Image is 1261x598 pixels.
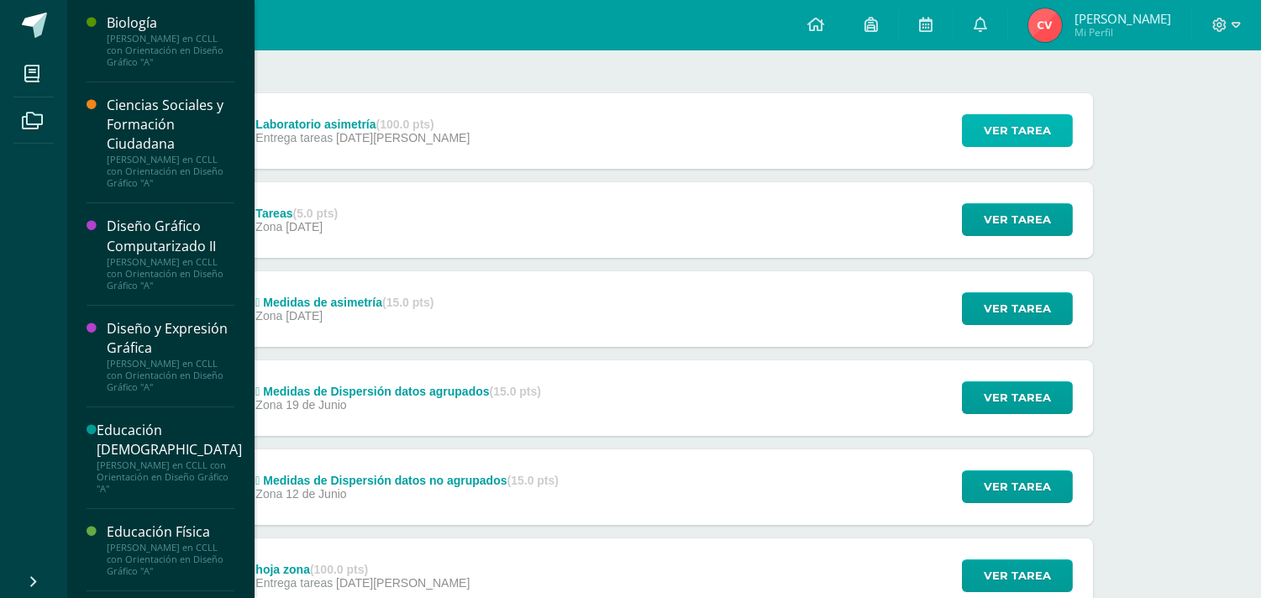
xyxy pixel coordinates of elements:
button: Ver tarea [962,381,1073,414]
span: 12 de Junio [286,487,346,501]
div: [PERSON_NAME] en CCLL con Orientación en Diseño Gráfico "A" [107,33,234,68]
div: Diseño y Expresión Gráfica [107,319,234,358]
span: Ver tarea [984,382,1051,413]
span: Zona [255,309,282,323]
a: Biología[PERSON_NAME] en CCLL con Orientación en Diseño Gráfico "A" [107,13,234,68]
strong: (15.0 pts) [490,385,541,398]
span: 19 de Junio [286,398,346,412]
button: Ver tarea [962,559,1073,592]
div: Diseño Gráfico Computarizado II [107,217,234,255]
div: [PERSON_NAME] en CCLL con Orientación en Diseño Gráfico "A" [97,459,242,495]
button: Ver tarea [962,114,1073,147]
a: Diseño Gráfico Computarizado II[PERSON_NAME] en CCLL con Orientación en Diseño Gráfico "A" [107,217,234,291]
a: Ciencias Sociales y Formación Ciudadana[PERSON_NAME] en CCLL con Orientación en Diseño Gráfico "A" [107,96,234,189]
button: Ver tarea [962,292,1073,325]
div: Ciencias Sociales y Formación Ciudadana [107,96,234,154]
div: [PERSON_NAME] en CCLL con Orientación en Diseño Gráfico "A" [107,256,234,291]
span: Zona [255,487,282,501]
img: f7d98b0250eaca680538efeb57171008.png [1028,8,1062,42]
span: [PERSON_NAME] [1074,10,1171,27]
div: Laboratorio asimetría [255,118,470,131]
div: [PERSON_NAME] en CCLL con Orientación en Diseño Gráfico "A" [107,154,234,189]
span: Ver tarea [984,471,1051,502]
strong: (100.0 pts) [376,118,434,131]
div: Tareas [255,207,338,220]
strong: (15.0 pts) [382,296,433,309]
button: Ver tarea [962,470,1073,503]
div: [PERSON_NAME] en CCLL con Orientación en Diseño Gráfico "A" [107,542,234,577]
span: Ver tarea [984,115,1051,146]
div:  Medidas de Dispersión datos no agrupados [255,474,559,487]
div: hoja zona [255,563,470,576]
div:  Medidas de asimetría [255,296,433,309]
strong: (15.0 pts) [507,474,559,487]
span: [DATE] [286,309,323,323]
span: Mi Perfil [1074,25,1171,39]
span: [DATE] [286,220,323,233]
a: Educación Física[PERSON_NAME] en CCLL con Orientación en Diseño Gráfico "A" [107,522,234,577]
span: Entrega tareas [255,131,333,144]
span: [DATE][PERSON_NAME] [336,576,470,590]
div: Educación Física [107,522,234,542]
div: Biología [107,13,234,33]
a: Diseño y Expresión Gráfica[PERSON_NAME] en CCLL con Orientación en Diseño Gráfico "A" [107,319,234,393]
span: Zona [255,398,282,412]
span: Zona [255,220,282,233]
div:  Medidas de Dispersión datos agrupados [255,385,541,398]
strong: (5.0 pts) [293,207,339,220]
span: Entrega tareas [255,576,333,590]
strong: (100.0 pts) [310,563,368,576]
button: Ver tarea [962,203,1073,236]
div: Educación [DEMOGRAPHIC_DATA] [97,421,242,459]
span: Ver tarea [984,560,1051,591]
span: Ver tarea [984,293,1051,324]
span: Ver tarea [984,204,1051,235]
div: [PERSON_NAME] en CCLL con Orientación en Diseño Gráfico "A" [107,358,234,393]
span: [DATE][PERSON_NAME] [336,131,470,144]
a: Educación [DEMOGRAPHIC_DATA][PERSON_NAME] en CCLL con Orientación en Diseño Gráfico "A" [97,421,242,495]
